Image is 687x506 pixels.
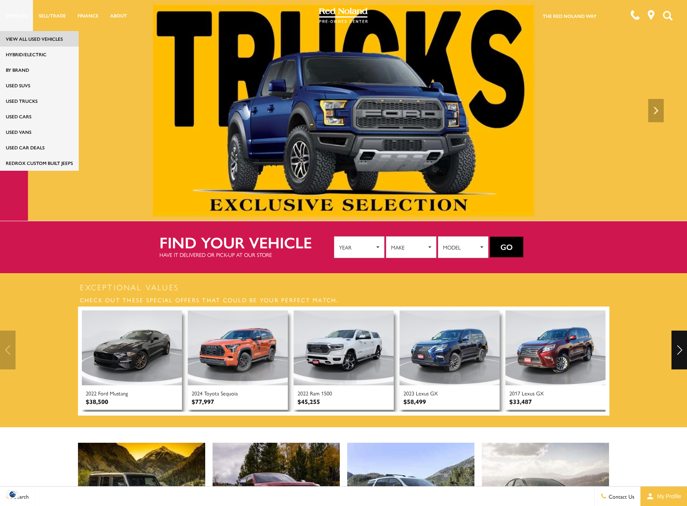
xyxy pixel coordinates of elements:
[607,492,634,500] span: Contact Us
[648,99,664,122] div: Next
[509,389,520,397] span: 2017
[298,397,320,406] div: $45,255
[86,397,108,406] div: $38,500
[403,397,426,406] div: $58,499
[159,251,334,258] p: Have it delivered or pick-up at our store
[188,310,288,386] img: Used 2024 Toyota Sequoia TRD Pro With Navigation & 4WD
[400,310,500,386] img: Used 2023 Lexus GX 460 With Navigation & 4WD
[509,397,532,406] div: $33,487
[490,237,523,258] button: Go
[4,490,22,498] img: Opt-Out Icon
[110,389,128,397] span: Mustang
[98,389,108,397] span: Ford
[319,8,368,23] img: Red Noland Pre-Owned
[221,389,238,397] span: Sequoia
[505,310,606,410] a: Used 2017 Lexus GX 460 With Navigation & 4WD 2017 Lexus GX $33,487
[334,236,384,258] button: Year
[403,389,414,397] span: 2023
[86,389,97,397] span: 2022
[78,293,609,307] h3: Check out these special offers that could be your perfect match.
[82,310,182,410] a: Used 2022 Ford Mustang GT Premium With Navigation 2022 Ford Mustang $38,500
[192,397,214,406] div: $77,997
[159,234,334,251] h2: Find your vehicle
[321,389,332,397] span: 1500
[82,310,182,386] img: Used 2022 Ford Mustang GT Premium With Navigation
[192,389,202,397] span: 2024
[671,331,687,369] div: Next
[505,310,606,386] img: Used 2017 Lexus GX 460 With Navigation & 4WD
[319,10,368,18] a: Red Noland Pre-Owned
[298,389,308,397] span: 2022
[400,310,500,410] a: Used 2023 Lexus GX 460 With Navigation & 4WD 2023 Lexus GX $58,499
[654,493,681,499] span: My Profile
[78,281,609,293] h2: Exceptional Values
[310,389,320,397] span: Ram
[339,241,374,253] span: Year
[4,490,22,498] section: Click to Open Cookie Consent Modal
[522,389,535,397] span: Lexus
[430,389,438,397] span: GX
[416,389,429,397] span: Lexus
[438,236,488,258] button: Model
[660,0,675,31] button: Open the search field
[294,310,394,410] a: Used 2022 Ram 1500 Laramie Longhorn With Navigation & 4WD 2022 Ram 1500 $45,255
[204,389,219,397] span: Toyota
[443,241,478,253] span: Model
[391,241,426,253] span: Make
[536,389,544,397] span: GX
[640,487,687,506] button: You have opened user profile menu modal.
[294,310,394,386] img: Used 2022 Ram 1500 Laramie Longhorn With Navigation & 4WD
[188,310,288,410] a: Used 2024 Toyota Sequoia TRD Pro With Navigation & 4WD 2024 Toyota Sequoia $77,997
[386,236,436,258] button: Make
[543,12,597,19] a: The Red Noland Way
